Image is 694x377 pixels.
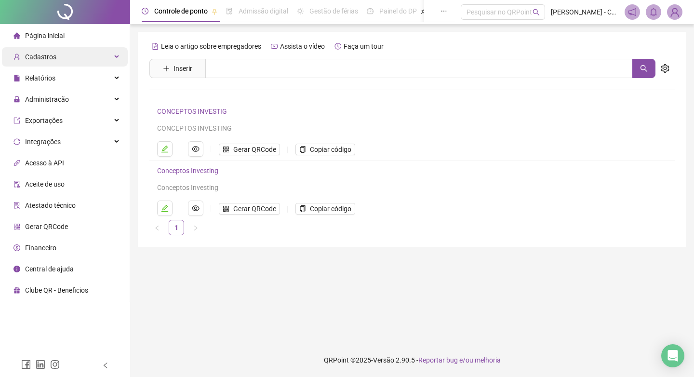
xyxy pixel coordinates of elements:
span: file-text [152,43,159,50]
button: Copiar código [295,203,355,215]
span: left [102,362,109,369]
span: pushpin [212,9,217,14]
span: Versão [373,356,394,364]
li: Página anterior [149,220,165,235]
span: Cadastros [25,53,56,61]
span: eye [192,204,200,212]
a: Conceptos Investing [157,167,218,175]
span: Relatórios [25,74,55,82]
li: Próxima página [188,220,203,235]
span: edit [161,204,169,212]
button: Copiar código [295,144,355,155]
div: Open Intercom Messenger [661,344,684,367]
span: Copiar código [310,144,351,155]
span: youtube [271,43,278,50]
span: Atestado técnico [25,202,76,209]
button: Inserir [155,61,200,76]
img: 94410 [667,5,682,19]
span: export [13,117,20,124]
button: Gerar QRCode [219,144,280,155]
span: ellipsis [440,8,447,14]
span: Inserir [173,63,192,74]
span: Gerar QRCode [233,203,276,214]
span: Página inicial [25,32,65,40]
span: file [13,75,20,81]
span: qrcode [223,205,229,212]
span: Assista o vídeo [280,42,325,50]
span: dashboard [367,8,374,14]
span: home [13,32,20,39]
span: copy [299,205,306,212]
span: Gerar QRCode [25,223,68,230]
span: search [533,9,540,16]
span: plus [163,65,170,72]
button: right [188,220,203,235]
span: Financeiro [25,244,56,252]
span: history [334,43,341,50]
span: Gestão de férias [309,7,358,15]
span: lock [13,96,20,103]
span: bell [649,8,658,16]
span: linkedin [36,360,45,369]
span: Painel do DP [379,7,417,15]
span: Gerar QRCode [233,144,276,155]
div: CONCEPTOS INVESTING [157,123,635,134]
span: api [13,160,20,166]
span: Integrações [25,138,61,146]
span: facebook [21,360,31,369]
span: pushpin [421,9,427,14]
span: Reportar bug e/ou melhoria [418,356,501,364]
span: Admissão digital [239,7,288,15]
span: audit [13,181,20,188]
span: dollar [13,244,20,251]
button: left [149,220,165,235]
span: notification [628,8,637,16]
span: left [154,225,160,231]
div: Conceptos Investing [157,182,635,193]
span: gift [13,287,20,294]
span: Acesso à API [25,159,64,167]
span: solution [13,202,20,209]
span: search [640,65,648,72]
span: info-circle [13,266,20,272]
span: sync [13,138,20,145]
span: clock-circle [142,8,148,14]
span: eye [192,145,200,153]
span: Leia o artigo sobre empregadores [161,42,261,50]
span: Clube QR - Beneficios [25,286,88,294]
span: qrcode [13,223,20,230]
span: edit [161,145,169,153]
span: file-done [226,8,233,14]
span: Exportações [25,117,63,124]
span: instagram [50,360,60,369]
span: [PERSON_NAME] - Conceptos Investing [551,7,619,17]
a: CONCEPTOS INVESTIG [157,108,227,115]
a: 1 [169,220,184,235]
span: Administração [25,95,69,103]
footer: QRPoint © 2025 - 2.90.5 - [130,343,694,377]
span: sun [297,8,304,14]
span: qrcode [223,146,229,153]
button: Gerar QRCode [219,203,280,215]
span: setting [661,64,669,73]
span: Central de ajuda [25,265,74,273]
span: Faça um tour [344,42,384,50]
span: Controle de ponto [154,7,208,15]
span: right [193,225,199,231]
span: Copiar código [310,203,351,214]
span: user-add [13,54,20,60]
span: copy [299,146,306,153]
span: Aceite de uso [25,180,65,188]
